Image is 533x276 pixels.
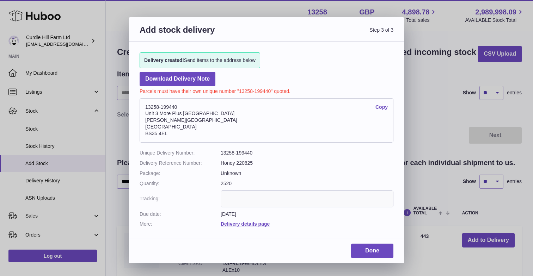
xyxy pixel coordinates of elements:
dd: Unknown [221,170,393,177]
dt: Tracking: [140,190,221,207]
a: Download Delivery Note [140,72,215,86]
dt: Package: [140,170,221,177]
dt: Delivery Reference Number: [140,160,221,167]
a: Delivery details page [221,221,270,227]
dd: 13258-199440 [221,150,393,156]
address: 13258-199440 Unit 3 More Plus [GEOGRAPHIC_DATA] [PERSON_NAME][GEOGRAPHIC_DATA] [GEOGRAPHIC_DATA] ... [140,98,393,143]
h3: Add stock delivery [140,24,266,44]
dt: Due date: [140,211,221,218]
span: Step 3 of 3 [266,24,393,44]
span: Send items to the address below [144,57,256,64]
dd: [DATE] [221,211,393,218]
dt: More: [140,221,221,227]
a: Done [351,244,393,258]
strong: Delivery created! [144,57,184,63]
dd: 2520 [221,180,393,187]
dd: Honey 220825 [221,160,393,167]
a: Copy [375,104,388,111]
p: Parcels must have their own unique number "13258-199440" quoted. [140,86,393,95]
dt: Unique Delivery Number: [140,150,221,156]
dt: Quantity: [140,180,221,187]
